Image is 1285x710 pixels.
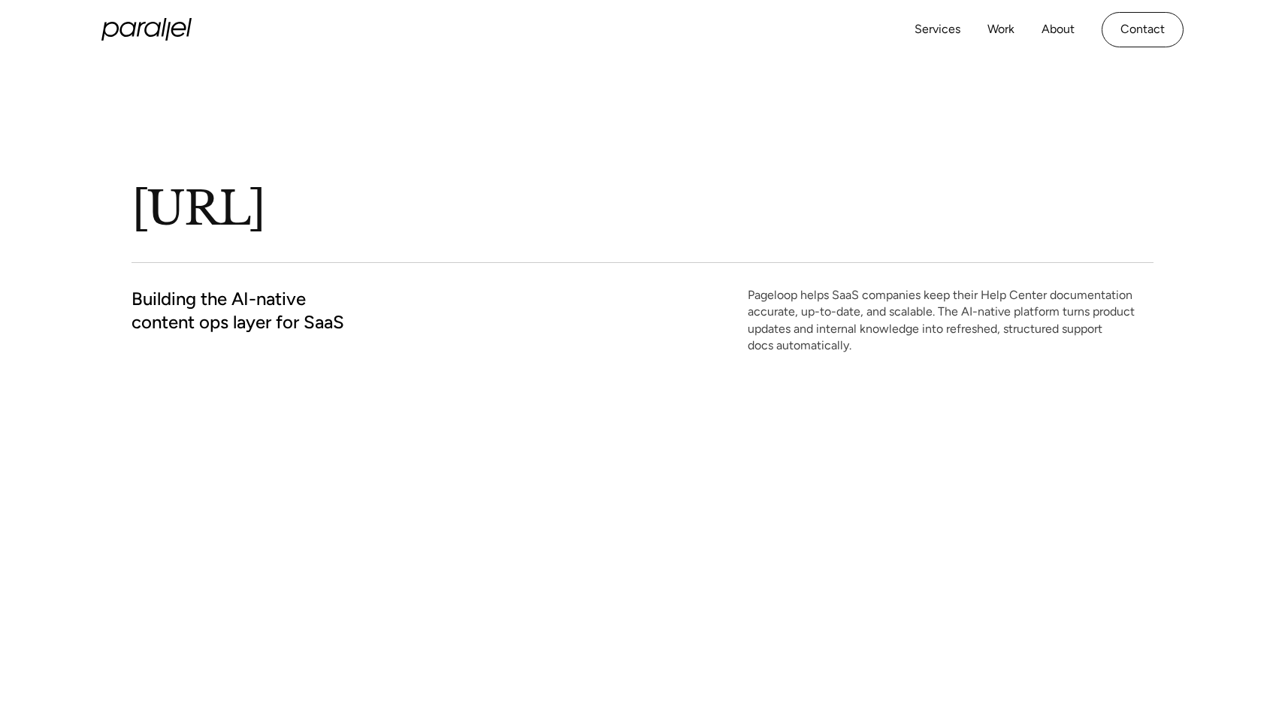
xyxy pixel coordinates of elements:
[101,18,192,41] a: home
[1102,12,1184,47] a: Contact
[132,287,413,334] h2: Building the AI-native content ops layer for SaaS
[748,287,1153,355] p: Pageloop helps SaaS companies keep their Help Center documentation accurate, up-to-date, and scal...
[915,19,960,41] a: Services
[1042,19,1075,41] a: About
[132,180,733,238] h1: [URL]
[987,19,1014,41] a: Work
